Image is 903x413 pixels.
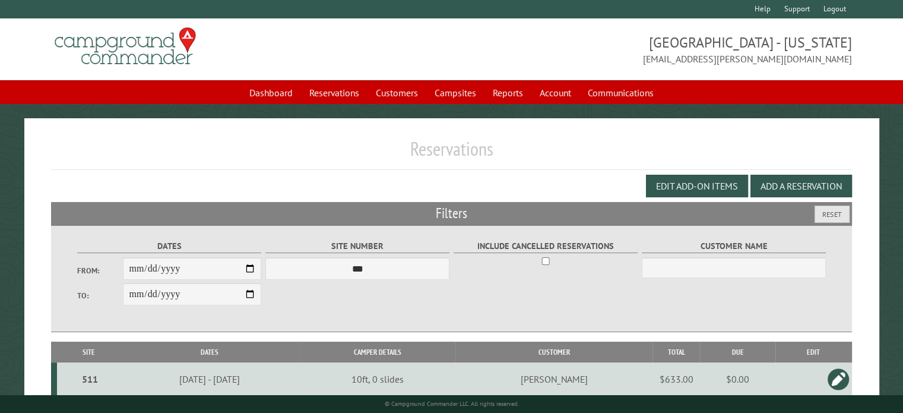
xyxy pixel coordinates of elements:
td: [PERSON_NAME] [455,362,652,396]
div: [DATE] - [DATE] [122,373,297,385]
th: Edit [775,342,852,362]
td: $0.00 [700,362,775,396]
label: Site Number [265,239,450,253]
h2: Filters [51,202,852,225]
a: Reports [486,81,530,104]
label: Include Cancelled Reservations [454,239,638,253]
td: 10ft, 0 slides [299,362,455,396]
a: Communications [581,81,661,104]
a: Reservations [302,81,366,104]
a: Customers [369,81,425,104]
small: © Campground Commander LLC. All rights reserved. [385,400,519,408]
img: Campground Commander [51,23,199,70]
h1: Reservations [51,137,852,170]
td: $633.00 [652,362,700,396]
a: Campsites [427,81,483,104]
div: 511 [62,373,118,385]
th: Total [652,342,700,362]
label: Customer Name [642,239,826,253]
label: Dates [77,239,262,253]
th: Dates [120,342,299,362]
a: Dashboard [242,81,300,104]
label: To: [77,290,123,301]
button: Reset [815,206,850,223]
button: Add a Reservation [750,175,852,197]
th: Site [57,342,120,362]
a: Account [533,81,578,104]
th: Due [700,342,775,362]
span: [GEOGRAPHIC_DATA] - [US_STATE] [EMAIL_ADDRESS][PERSON_NAME][DOMAIN_NAME] [452,33,852,66]
label: From: [77,265,123,276]
th: Camper Details [299,342,455,362]
button: Edit Add-on Items [646,175,748,197]
th: Customer [455,342,652,362]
